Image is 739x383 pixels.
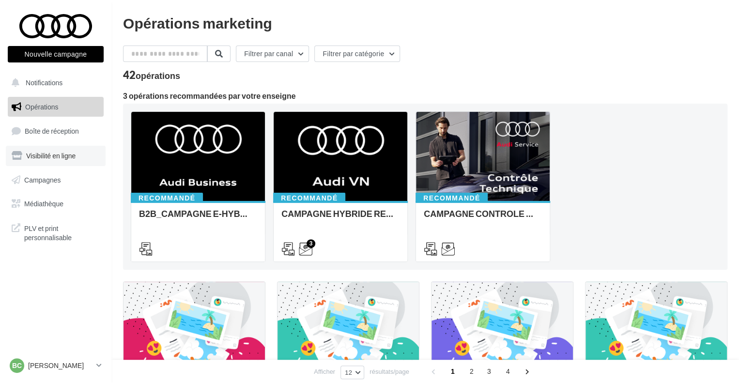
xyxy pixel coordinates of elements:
div: 3 [307,239,315,248]
div: opérations [136,71,180,80]
div: Recommandé [131,193,203,203]
div: 3 opérations recommandées par votre enseigne [123,92,727,100]
button: Filtrer par canal [236,46,309,62]
span: Afficher [314,367,335,376]
button: Notifications [6,73,102,93]
a: Visibilité en ligne [6,146,106,166]
span: BC [12,361,22,370]
p: [PERSON_NAME] [28,361,92,370]
div: Opérations marketing [123,15,727,30]
div: CAMPAGNE HYBRIDE RECHARGEABLE [281,209,400,228]
span: 3 [481,364,497,379]
div: 42 [123,70,180,80]
button: Filtrer par catégorie [314,46,400,62]
span: PLV et print personnalisable [24,222,100,243]
a: BC [PERSON_NAME] [8,356,104,375]
a: PLV et print personnalisable [6,218,106,246]
a: Boîte de réception [6,121,106,141]
div: CAMPAGNE CONTROLE TECHNIQUE 25€ OCTOBRE [424,209,542,228]
span: Visibilité en ligne [26,152,76,160]
span: Campagnes [24,175,61,184]
button: Nouvelle campagne [8,46,104,62]
a: Médiathèque [6,194,106,214]
div: B2B_CAMPAGNE E-HYBRID OCTOBRE [139,209,257,228]
span: 12 [345,368,352,376]
span: 1 [445,364,461,379]
span: 2 [464,364,479,379]
span: Notifications [26,78,62,87]
a: Campagnes [6,170,106,190]
a: Opérations [6,97,106,117]
span: Boîte de réception [25,127,79,135]
span: Opérations [25,103,58,111]
div: Recommandé [416,193,488,203]
span: 4 [500,364,516,379]
button: 12 [340,366,364,379]
span: Médiathèque [24,199,63,208]
span: résultats/page [369,367,409,376]
div: Recommandé [273,193,345,203]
